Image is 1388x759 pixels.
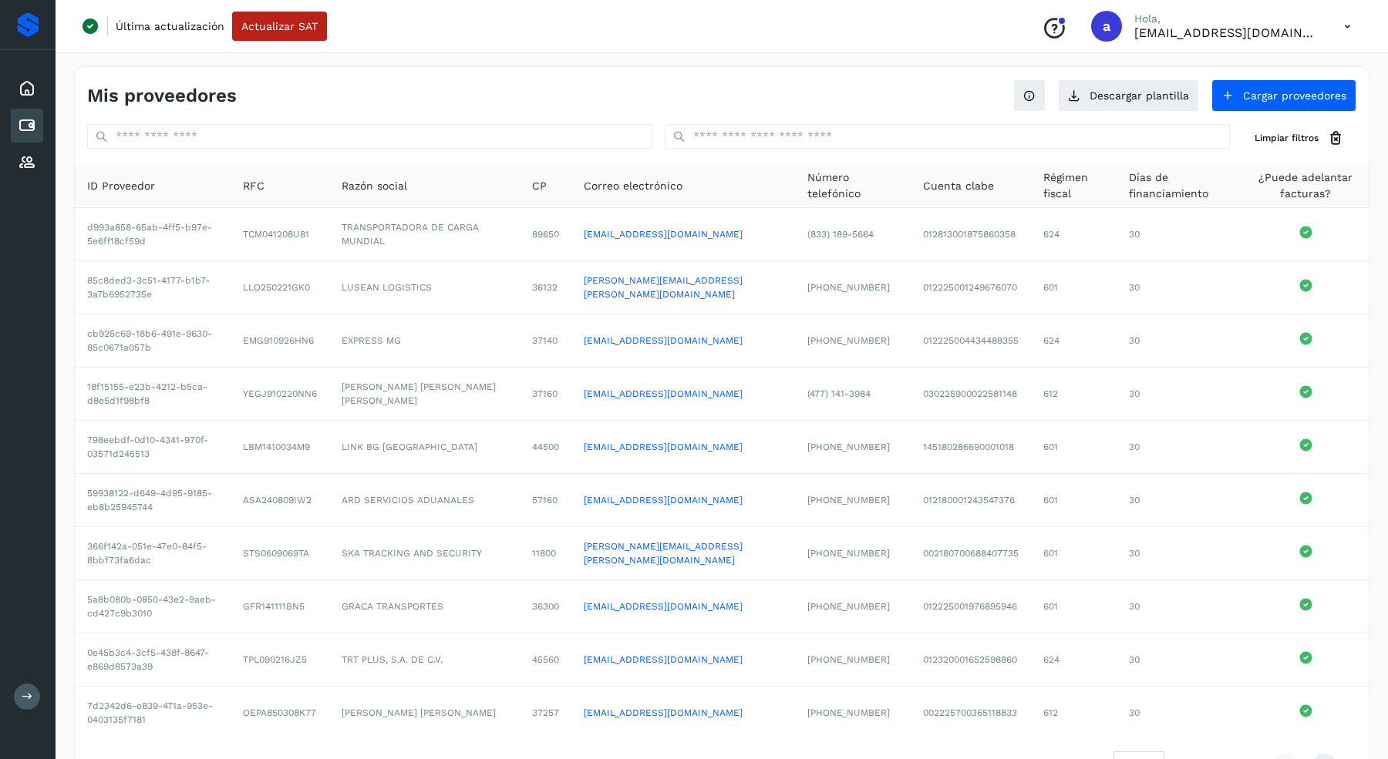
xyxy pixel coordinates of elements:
[11,72,43,106] div: Inicio
[520,687,571,739] td: 37257
[231,208,329,261] td: TCM041208U81
[75,421,231,474] td: 798eebdf-0d10-4341-970f-03571d245513
[1134,12,1319,25] p: Hola,
[584,275,743,300] a: [PERSON_NAME][EMAIL_ADDRESS][PERSON_NAME][DOMAIN_NAME]
[807,654,890,665] span: [PHONE_NUMBER]
[1058,79,1199,112] button: Descargar plantilla
[911,261,1031,314] td: 012225001249676070
[1117,368,1243,421] td: 30
[911,687,1031,739] td: 002225700365118833
[1117,261,1243,314] td: 30
[1031,527,1117,580] td: 601
[807,170,898,202] span: Número telefónico
[520,474,571,527] td: 57160
[75,633,231,687] td: 0e45b3c4-3cf5-438f-8647-e869d8573a39
[1117,208,1243,261] td: 30
[1043,170,1104,202] span: Régimen fiscal
[1255,170,1356,202] span: ¿Puede adelantar facturas?
[231,474,329,527] td: ASA240809IW2
[1117,314,1243,368] td: 30
[520,580,571,633] td: 36300
[520,633,571,687] td: 45560
[1117,687,1243,739] td: 30
[231,314,329,368] td: EMG910926HN6
[329,314,520,368] td: EXPRESS MG
[329,580,520,633] td: GRACA TRANSPORTES
[1031,687,1117,739] td: 612
[911,633,1031,687] td: 012320001652598860
[329,474,520,527] td: ARD SERVICIOS ADUANALES
[241,21,318,32] span: Actualizar SAT
[520,368,571,421] td: 37160
[11,109,43,143] div: Cuentas por pagar
[243,178,264,194] span: RFC
[911,208,1031,261] td: 012813001875860358
[329,261,520,314] td: LUSEAN LOGISTICS
[1255,131,1319,145] span: Limpiar filtros
[75,314,231,368] td: cb925c69-18b6-491e-9630-85c0671a057b
[1117,421,1243,474] td: 30
[75,687,231,739] td: 7d2342d6-e839-471a-953e-0403135f7181
[1031,261,1117,314] td: 601
[911,421,1031,474] td: 145180286690001018
[75,208,231,261] td: d993a858-65ab-4ff5-b97e-5e6ff18cf59d
[911,368,1031,421] td: 030225900022581148
[807,442,890,452] span: [PHONE_NUMBER]
[342,178,407,194] span: Razón social
[1031,633,1117,687] td: 624
[329,208,520,261] td: TRANSPORTADORA DE CARGA MUNDIAL
[1117,527,1243,580] td: 30
[520,421,571,474] td: 44500
[75,474,231,527] td: 59938122-d649-4d95-9185-eb8b25945744
[329,633,520,687] td: TRT PLUS, S.A. DE C.V.
[329,527,520,580] td: SKA TRACKING AND SECURITY
[807,601,890,612] span: [PHONE_NUMBER]
[1031,314,1117,368] td: 624
[231,527,329,580] td: STS0609069TA
[520,314,571,368] td: 37140
[1129,170,1231,202] span: Días de financiamiento
[584,495,743,505] a: [EMAIL_ADDRESS][DOMAIN_NAME]
[520,527,571,580] td: 11800
[532,178,547,194] span: CP
[231,421,329,474] td: LBM1410034M9
[329,368,520,421] td: [PERSON_NAME] [PERSON_NAME] [PERSON_NAME]
[75,580,231,633] td: 5a8b080b-0850-43e2-9aeb-cd427c9b3010
[807,548,890,559] span: [PHONE_NUMBER]
[231,580,329,633] td: GFR141111BN5
[584,335,743,346] a: [EMAIL_ADDRESS][DOMAIN_NAME]
[584,654,743,665] a: [EMAIL_ADDRESS][DOMAIN_NAME]
[911,474,1031,527] td: 012180001243547376
[807,388,871,399] span: (477) 141-3984
[584,229,743,240] a: [EMAIL_ADDRESS][DOMAIN_NAME]
[584,541,743,566] a: [PERSON_NAME][EMAIL_ADDRESS][PERSON_NAME][DOMAIN_NAME]
[231,261,329,314] td: LLO250221GK0
[75,368,231,421] td: 18f15155-e23b-4212-b5ca-d8e5d1f98bf8
[911,580,1031,633] td: 012225001976895946
[520,261,571,314] td: 36132
[1031,580,1117,633] td: 601
[231,633,329,687] td: TPL090216JZ5
[1117,474,1243,527] td: 30
[807,707,890,718] span: [PHONE_NUMBER]
[1242,124,1356,153] button: Limpiar filtros
[87,85,237,107] h4: Mis proveedores
[807,495,890,505] span: [PHONE_NUMBER]
[1031,474,1117,527] td: 601
[1211,79,1356,112] button: Cargar proveedores
[911,527,1031,580] td: 002180700688407735
[584,707,743,718] a: [EMAIL_ADDRESS][DOMAIN_NAME]
[87,178,155,194] span: ID Proveedor
[584,601,743,612] a: [EMAIL_ADDRESS][DOMAIN_NAME]
[329,421,520,474] td: LINK BG [GEOGRAPHIC_DATA]
[1117,633,1243,687] td: 30
[1117,580,1243,633] td: 30
[911,314,1031,368] td: 012225004434488355
[116,19,224,33] p: Última actualización
[329,687,520,739] td: [PERSON_NAME] [PERSON_NAME]
[923,178,994,194] span: Cuenta clabe
[1134,25,1319,40] p: administracion1@mablo.mx
[75,527,231,580] td: 366f142a-051e-47e0-84f5-8bbf73fa6dac
[11,146,43,180] div: Proveedores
